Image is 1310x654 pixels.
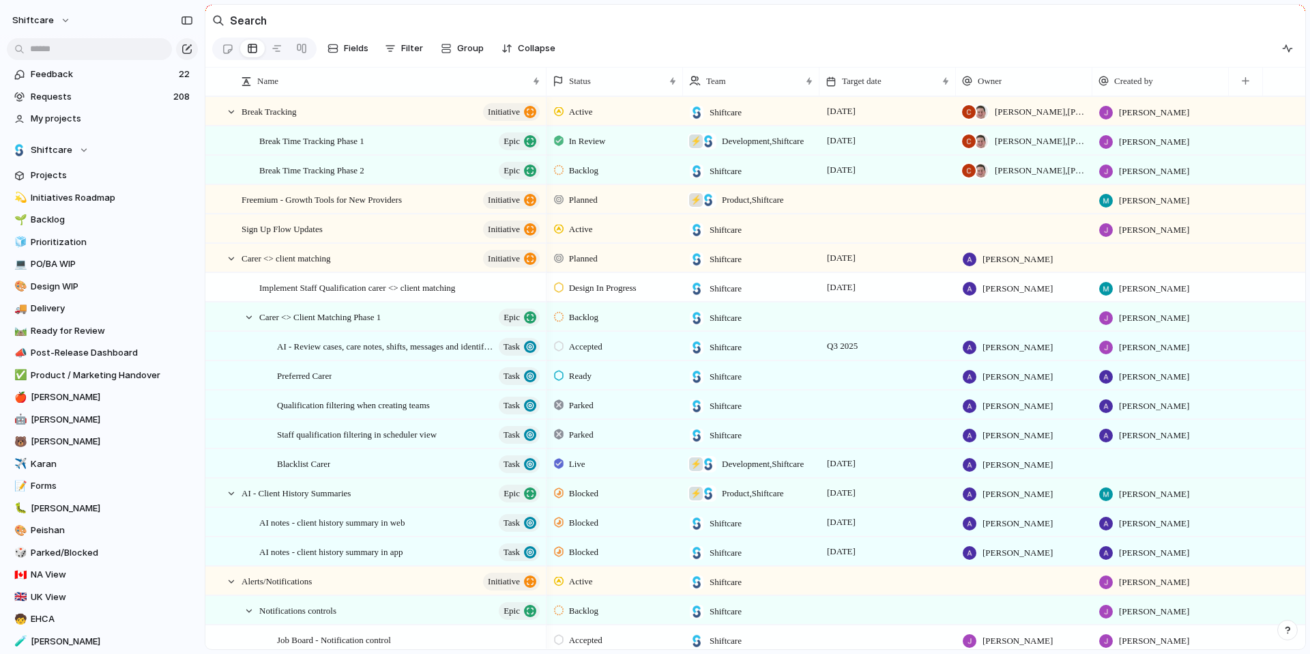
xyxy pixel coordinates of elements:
[722,134,804,148] span: Development , Shiftcare
[259,132,364,148] span: Break Time Tracking Phase 1
[31,479,193,493] span: Forms
[14,589,24,605] div: 🇬🇧
[518,42,555,55] span: Collapse
[7,410,198,430] div: 🤖[PERSON_NAME]
[259,162,364,177] span: Break Time Tracking Phase 2
[1119,487,1189,501] span: [PERSON_NAME]
[689,193,703,207] div: ⚡
[483,191,540,209] button: initiative
[14,367,24,383] div: ✅
[7,276,198,297] div: 🎨Design WIP
[569,134,606,148] span: In Review
[710,341,742,354] span: Shiftcare
[982,370,1053,384] span: [PERSON_NAME]
[242,103,297,119] span: Break Tracking
[982,487,1053,501] span: [PERSON_NAME]
[7,476,198,496] a: 📝Forms
[12,435,26,449] button: 🐻
[689,134,703,148] div: ⚡
[7,498,198,519] a: 🐛[PERSON_NAME]
[1119,575,1189,589] span: [PERSON_NAME]
[12,612,26,626] button: 🧒
[499,162,540,180] button: Epic
[434,38,491,59] button: Group
[499,338,540,356] button: Task
[31,591,193,604] span: UK View
[504,396,520,415] span: Task
[499,426,540,444] button: Task
[31,457,193,471] span: Karan
[7,387,198,408] a: 🍎[PERSON_NAME]
[710,429,742,442] span: Shiftcare
[7,165,198,186] a: Projects
[7,232,198,253] div: 🧊Prioritization
[995,134,1086,148] span: [PERSON_NAME] , [PERSON_NAME]
[31,369,193,382] span: Product / Marketing Handover
[31,302,193,315] span: Delivery
[31,568,193,582] span: NA View
[242,485,351,500] span: AI - Client History Summaries
[14,390,24,406] div: 🍎
[499,309,540,326] button: Epic
[259,279,455,295] span: Implement Staff Qualification carer <> client matching
[31,524,193,537] span: Peishan
[824,250,859,266] span: [DATE]
[31,143,72,157] span: Shiftcare
[982,634,1053,648] span: [PERSON_NAME]
[277,338,495,354] span: AI - Review cases, care notes, shifts, messages and identify highlights risks against care plan g...
[14,257,24,272] div: 💻
[1119,106,1189,119] span: [PERSON_NAME]
[31,612,193,626] span: EHCA
[504,132,520,151] span: Epic
[569,575,593,588] span: Active
[1119,165,1189,178] span: [PERSON_NAME]
[710,399,742,413] span: Shiftcare
[982,429,1053,442] span: [PERSON_NAME]
[14,545,24,560] div: 🎲
[7,343,198,363] a: 📣Post-Release Dashboard
[14,434,24,450] div: 🐻
[710,165,742,178] span: Shiftcare
[1119,223,1189,237] span: [PERSON_NAME]
[710,575,742,589] span: Shiftcare
[259,309,381,324] span: Carer <> Client Matching Phase 1
[31,213,193,227] span: Backlog
[344,42,368,55] span: Fields
[499,397,540,414] button: Task
[569,487,598,500] span: Blocked
[12,213,26,227] button: 🌱
[31,191,193,205] span: Initiatives Roadmap
[504,337,520,356] span: Task
[31,68,175,81] span: Feedback
[257,74,278,88] span: Name
[230,12,267,29] h2: Search
[14,279,24,294] div: 🎨
[31,112,193,126] span: My projects
[504,367,520,386] span: Task
[1119,282,1189,296] span: [PERSON_NAME]
[569,399,594,412] span: Parked
[710,223,742,237] span: Shiftcare
[569,369,592,383] span: Ready
[14,301,24,317] div: 🚚
[7,520,198,541] a: 🎨Peishan
[31,280,193,294] span: Design WIP
[824,279,859,296] span: [DATE]
[12,369,26,382] button: ✅
[14,634,24,649] div: 🧪
[242,250,331,266] span: Carer <> client matching
[569,252,598,266] span: Planned
[12,502,26,515] button: 🐛
[242,573,312,588] span: Alerts/Notifications
[824,162,859,178] span: [DATE]
[488,572,520,591] span: initiative
[978,74,1002,88] span: Owner
[504,161,520,180] span: Epic
[31,169,193,182] span: Projects
[982,458,1053,472] span: [PERSON_NAME]
[7,431,198,452] a: 🐻[PERSON_NAME]
[259,602,336,618] span: Notifications controls
[499,455,540,473] button: Task
[569,604,598,618] span: Backlog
